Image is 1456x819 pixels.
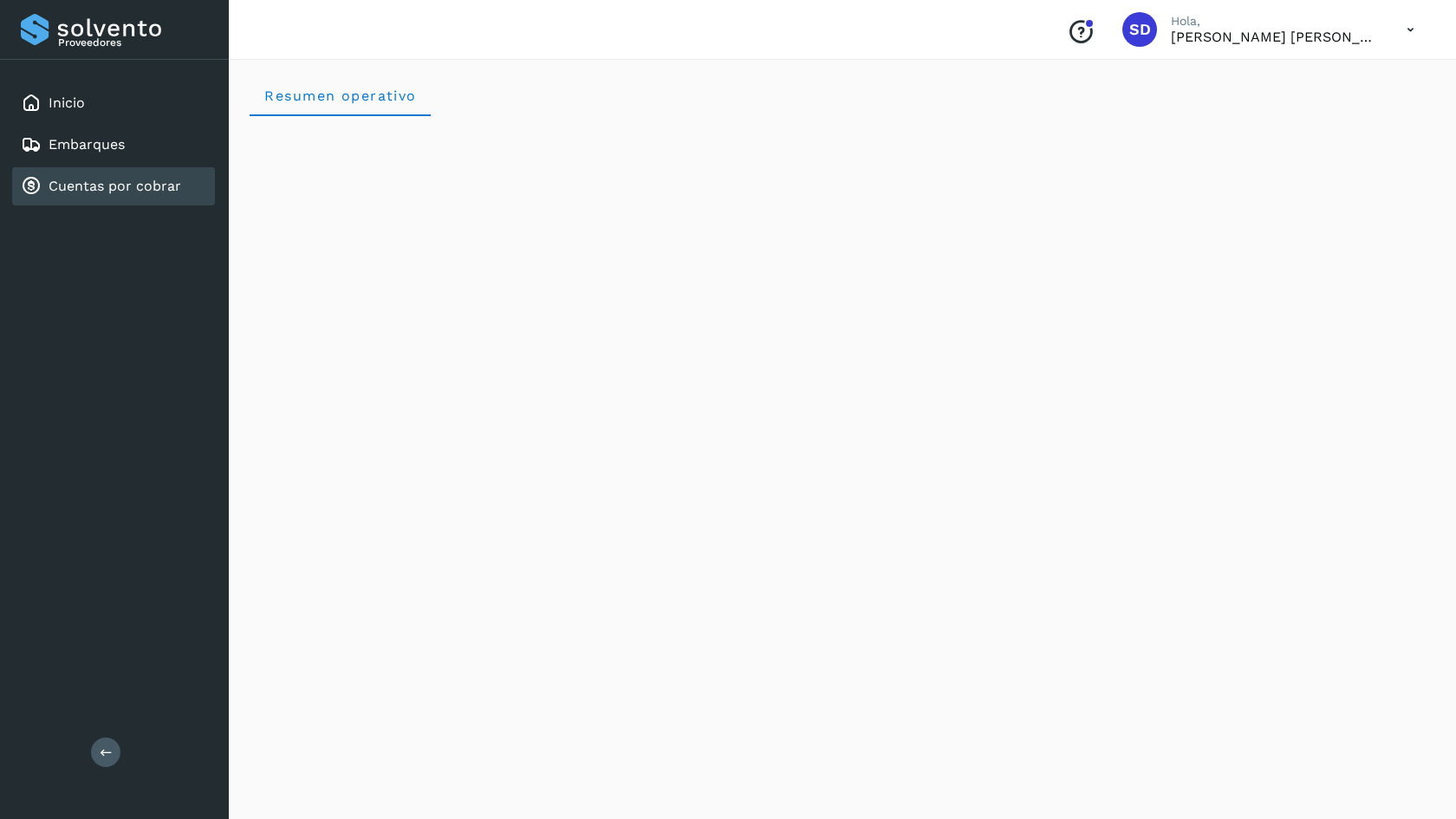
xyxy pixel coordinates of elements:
[12,167,215,205] div: Cuentas por cobrar
[263,88,417,104] span: Resumen operativo
[49,94,85,111] a: Inicio
[49,136,125,153] a: Embarques
[1171,29,1379,45] p: Sergio David Rojas Mote
[12,84,215,122] div: Inicio
[12,126,215,164] div: Embarques
[1171,14,1379,29] p: Hola,
[58,36,208,49] p: Proveedores
[49,178,181,194] a: Cuentas por cobrar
